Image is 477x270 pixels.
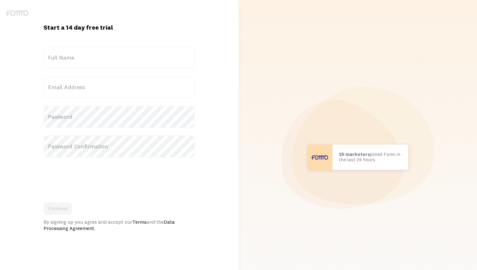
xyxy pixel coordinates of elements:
a: Terms [132,219,147,225]
img: User avatar [307,145,333,170]
p: joined Fomo in the last 24 hours [339,152,402,162]
b: 25 marketers [339,151,370,157]
iframe: reCAPTCHA [44,165,139,190]
a: Data Processing Agreement [44,219,175,231]
label: Password Confirmation [44,135,195,158]
h1: Start a 14 day free trial [44,23,195,32]
div: By signing up you agree and accept our and the . [44,219,195,231]
label: Full Name [44,47,195,69]
img: fomo-logo-gray-b99e0e8ada9f9040e2984d0d95b3b12da0074ffd48d1e5cb62ac37fc77b0b268.svg [6,10,28,16]
label: Email Address [44,76,195,98]
label: Password [44,106,195,128]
